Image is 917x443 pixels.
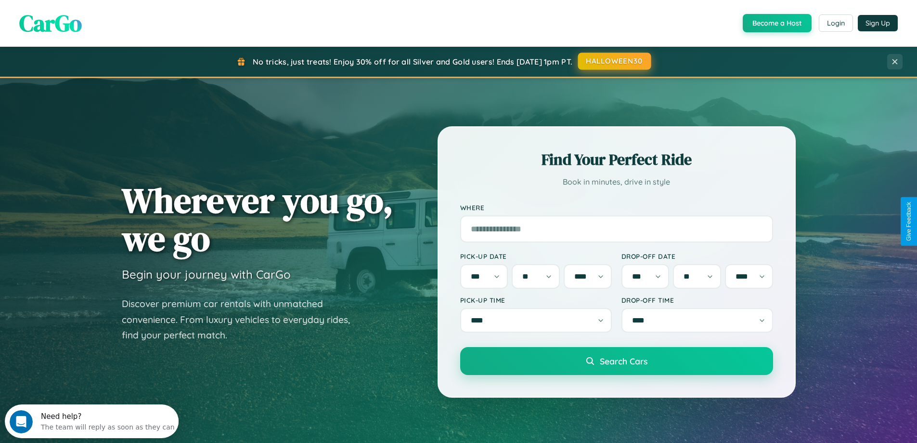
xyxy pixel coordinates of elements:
[600,356,647,366] span: Search Cars
[819,14,853,32] button: Login
[460,203,773,212] label: Where
[36,8,170,16] div: Need help?
[5,404,179,438] iframe: Intercom live chat discovery launcher
[460,149,773,170] h2: Find Your Perfect Ride
[621,252,773,260] label: Drop-off Date
[122,181,393,257] h1: Wherever you go, we go
[460,252,612,260] label: Pick-up Date
[621,296,773,304] label: Drop-off Time
[905,202,912,241] div: Give Feedback
[10,410,33,433] iframe: Intercom live chat
[122,296,362,343] p: Discover premium car rentals with unmatched convenience. From luxury vehicles to everyday rides, ...
[460,175,773,189] p: Book in minutes, drive in style
[460,296,612,304] label: Pick-up Time
[743,14,812,32] button: Become a Host
[19,7,82,39] span: CarGo
[253,57,572,67] span: No tricks, just treats! Enjoy 30% off for all Silver and Gold users! Ends [DATE] 1pm PT.
[858,15,898,31] button: Sign Up
[122,267,291,282] h3: Begin your journey with CarGo
[460,347,773,375] button: Search Cars
[4,4,179,30] div: Open Intercom Messenger
[36,16,170,26] div: The team will reply as soon as they can
[578,53,651,70] button: HALLOWEEN30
